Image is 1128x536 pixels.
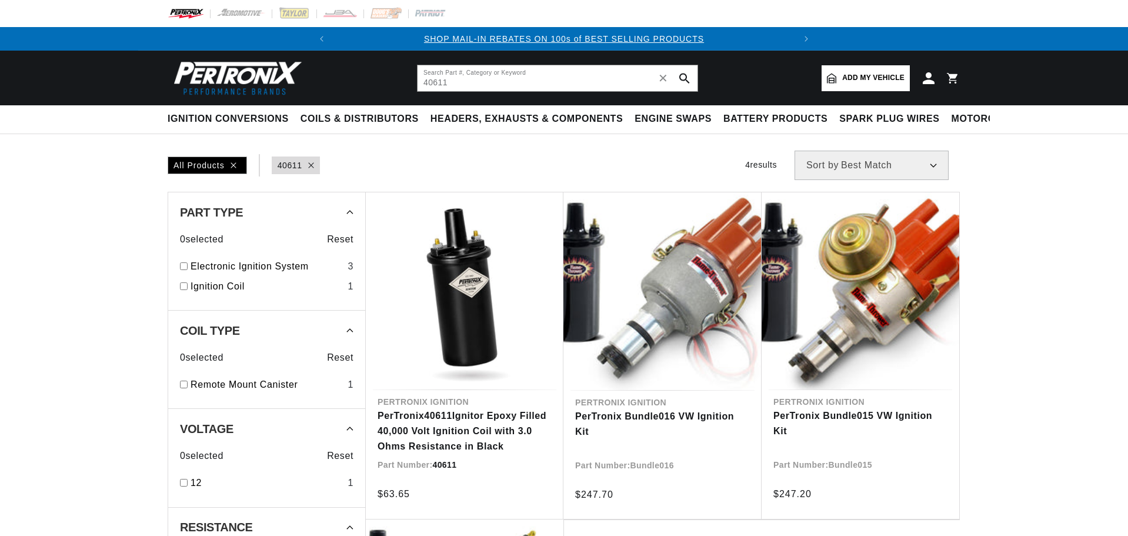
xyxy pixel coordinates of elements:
span: Reset [327,232,353,247]
span: Motorcycle [952,113,1022,125]
span: Reset [327,350,353,365]
span: Coil Type [180,325,240,337]
summary: Headers, Exhausts & Components [425,105,629,133]
span: Voltage [180,423,233,435]
a: PerTronix Bundle016 VW Ignition Kit [575,409,750,439]
span: Coils & Distributors [301,113,419,125]
summary: Spark Plug Wires [833,105,945,133]
summary: Ignition Conversions [168,105,295,133]
span: Spark Plug Wires [839,113,939,125]
summary: Engine Swaps [629,105,717,133]
a: SHOP MAIL-IN REBATES ON 100s of BEST SELLING PRODUCTS [424,34,704,44]
div: 1 [348,279,353,294]
a: Electronic Ignition System [191,259,343,274]
span: 0 selected [180,232,223,247]
button: Translation missing: en.sections.announcements.previous_announcement [310,27,333,51]
span: Battery Products [723,113,827,125]
span: Resistance [180,521,252,533]
summary: Motorcycle [946,105,1027,133]
div: 1 of 2 [333,32,795,45]
button: search button [672,65,698,91]
slideshow-component: Translation missing: en.sections.announcements.announcement_bar [138,27,990,51]
summary: Battery Products [717,105,833,133]
span: 0 selected [180,350,223,365]
span: Engine Swaps [635,113,712,125]
a: PerTronix40611Ignitor Epoxy Filled 40,000 Volt Ignition Coil with 3.0 Ohms Resistance in Black [378,408,552,454]
a: 40611 [278,159,302,172]
div: 1 [348,475,353,491]
span: Headers, Exhausts & Components [430,113,623,125]
a: Add my vehicle [822,65,910,91]
span: 4 results [745,160,777,169]
a: Ignition Coil [191,279,343,294]
summary: Coils & Distributors [295,105,425,133]
span: 0 selected [180,448,223,464]
a: Remote Mount Canister [191,377,343,392]
span: Add my vehicle [842,72,905,84]
div: 1 [348,377,353,392]
span: Sort by [806,161,839,170]
select: Sort by [795,151,949,180]
div: 3 [348,259,353,274]
a: PerTronix Bundle015 VW Ignition Kit [773,408,947,438]
a: 12 [191,475,343,491]
img: Pertronix [168,58,303,98]
span: Part Type [180,207,243,218]
div: All Products [168,157,247,174]
input: Search Part #, Category or Keyword [418,65,698,91]
button: Translation missing: en.sections.announcements.next_announcement [795,27,818,51]
span: Ignition Conversions [168,113,289,125]
div: Announcement [333,32,795,45]
span: Reset [327,448,353,464]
